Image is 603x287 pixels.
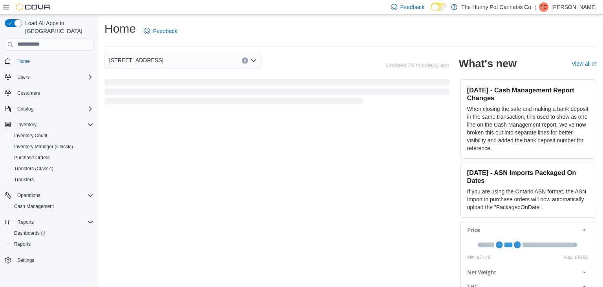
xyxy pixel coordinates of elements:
span: Load All Apps in [GEOGRAPHIC_DATA] [22,19,93,35]
a: Customers [14,88,43,98]
span: Cash Management [11,202,93,211]
span: Inventory Count [14,132,48,139]
div: Tabatha Cruickshank [539,2,548,12]
span: [STREET_ADDRESS] [109,55,163,65]
p: [PERSON_NAME] [552,2,597,12]
a: Settings [14,256,37,265]
span: Inventory [17,121,37,128]
button: Catalog [14,104,37,114]
button: Operations [2,190,97,201]
button: Reports [2,217,97,228]
p: When closing the safe and making a bank deposit in the same transaction, this used to show as one... [467,105,588,152]
span: Home [17,58,30,64]
a: Transfers (Classic) [11,164,57,173]
span: Customers [17,90,40,96]
p: | [534,2,536,12]
span: Feedback [400,3,424,11]
h3: [DATE] - Cash Management Report Changes [467,86,588,102]
button: Home [2,55,97,67]
button: Inventory Manager (Classic) [8,141,97,152]
button: Catalog [2,103,97,114]
a: Reports [11,239,34,249]
button: Purchase Orders [8,152,97,163]
button: Reports [8,239,97,250]
button: Clear input [242,57,248,64]
input: Dark Mode [431,3,447,11]
button: Transfers [8,174,97,185]
span: Transfers (Classic) [11,164,93,173]
span: Dashboards [11,228,93,238]
a: View allExternal link [572,61,597,67]
span: Settings [17,257,34,263]
h1: Home [104,21,136,37]
p: The Hunny Pot Cannabis Co [461,2,531,12]
span: Reports [14,241,31,247]
span: Settings [14,255,93,265]
span: Transfers [14,177,34,183]
button: Reports [14,217,37,227]
p: Updated 29 minute(s) ago [386,62,450,68]
button: Customers [2,87,97,99]
span: Inventory Manager (Classic) [11,142,93,151]
span: Cash Management [14,203,54,210]
button: Transfers (Classic) [8,163,97,174]
img: Cova [16,3,51,11]
a: Dashboards [8,228,97,239]
a: Feedback [141,23,180,39]
a: Inventory Manager (Classic) [11,142,76,151]
span: Reports [17,219,34,225]
button: Cash Management [8,201,97,212]
a: Purchase Orders [11,153,53,162]
button: Users [2,72,97,83]
span: Dashboards [14,230,46,236]
span: Loading [104,81,450,106]
p: If you are using the Ontario ASN format, the ASN Import in purchase orders will now automatically... [467,188,588,211]
button: Inventory [14,120,40,129]
span: TC [541,2,547,12]
button: Settings [2,254,97,266]
span: Transfers (Classic) [14,166,53,172]
button: Inventory Count [8,130,97,141]
span: Reports [14,217,93,227]
a: Dashboards [11,228,49,238]
a: Transfers [11,175,37,184]
span: Users [17,74,29,80]
button: Operations [14,191,44,200]
a: Inventory Count [11,131,51,140]
span: Customers [14,88,93,98]
span: Operations [14,191,93,200]
span: Catalog [14,104,93,114]
span: Operations [17,192,40,199]
button: Users [14,72,33,82]
span: Home [14,56,93,66]
span: Reports [11,239,93,249]
span: Catalog [17,106,33,112]
button: Open list of options [250,57,257,64]
svg: External link [592,62,597,66]
span: Inventory Count [11,131,93,140]
span: Transfers [11,175,93,184]
h2: What's new [459,57,517,70]
nav: Complex example [5,52,93,287]
span: Users [14,72,93,82]
span: Purchase Orders [11,153,93,162]
span: Feedback [153,27,177,35]
span: Inventory Manager (Classic) [14,143,73,150]
span: Inventory [14,120,93,129]
span: Purchase Orders [14,155,50,161]
a: Cash Management [11,202,57,211]
h3: [DATE] - ASN Imports Packaged On Dates [467,169,588,184]
button: Inventory [2,119,97,130]
a: Home [14,57,33,66]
